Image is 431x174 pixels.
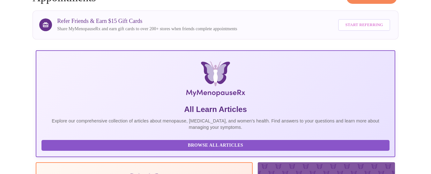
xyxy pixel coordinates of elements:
[345,21,383,29] span: Start Referring
[337,16,391,34] a: Start Referring
[41,142,391,148] a: Browse All Articles
[57,26,237,32] p: Share MyMenopauseRx and earn gift cards to over 200+ stores when friends complete appointments
[41,104,390,115] h5: All Learn Articles
[41,118,390,130] p: Explore our comprehensive collection of articles about menopause, [MEDICAL_DATA], and women's hea...
[57,18,237,24] h3: Refer Friends & Earn $15 Gift Cards
[95,61,335,99] img: MyMenopauseRx Logo
[338,19,390,31] button: Start Referring
[48,142,383,150] span: Browse All Articles
[41,140,390,151] button: Browse All Articles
